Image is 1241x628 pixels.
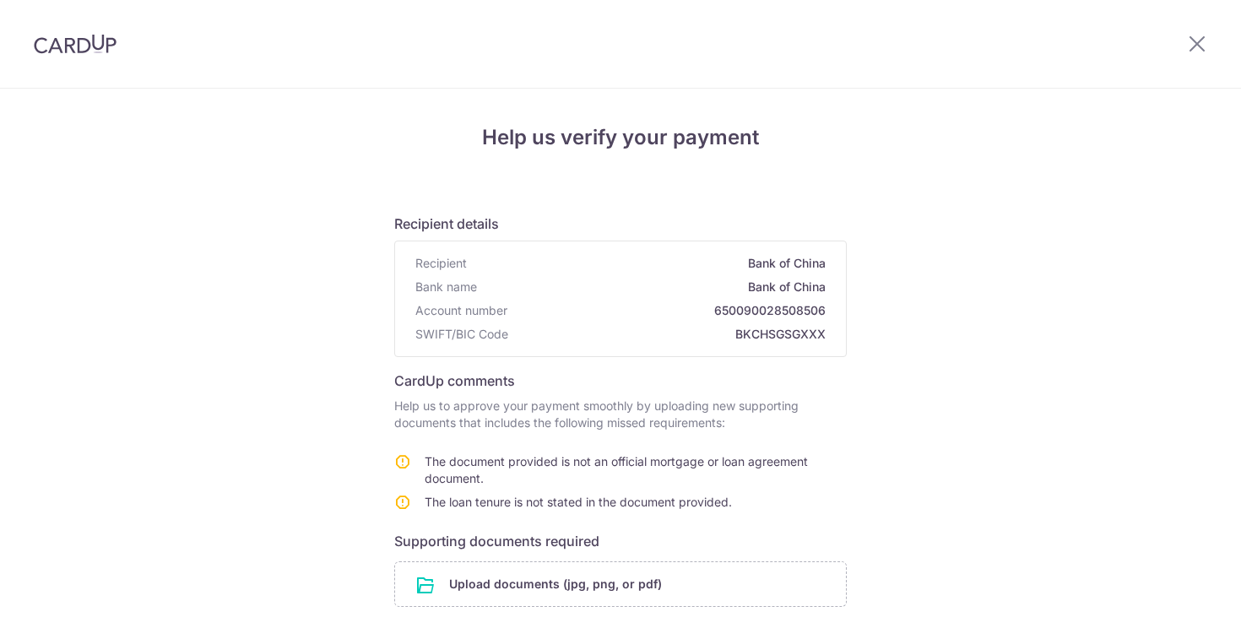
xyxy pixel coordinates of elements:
span: SWIFT/BIC Code [415,326,508,343]
img: CardUp [34,34,117,54]
h6: Recipient details [394,214,847,234]
span: The loan tenure is not stated in the document provided. [425,495,732,509]
div: Upload documents (jpg, png, or pdf) [394,561,847,607]
h6: Supporting documents required [394,531,847,551]
h6: CardUp comments [394,371,847,391]
span: Account number [415,302,507,319]
span: Bank of China [474,255,826,272]
span: Bank name [415,279,477,295]
p: Help us to approve your payment smoothly by uploading new supporting documents that includes the ... [394,398,847,431]
span: 650090028508506 [514,302,826,319]
span: Bank of China [484,279,826,295]
span: BKCHSGSGXXX [515,326,826,343]
span: Recipient [415,255,467,272]
span: The document provided is not an official mortgage or loan agreement document. [425,454,808,485]
h4: Help us verify your payment [394,122,847,153]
